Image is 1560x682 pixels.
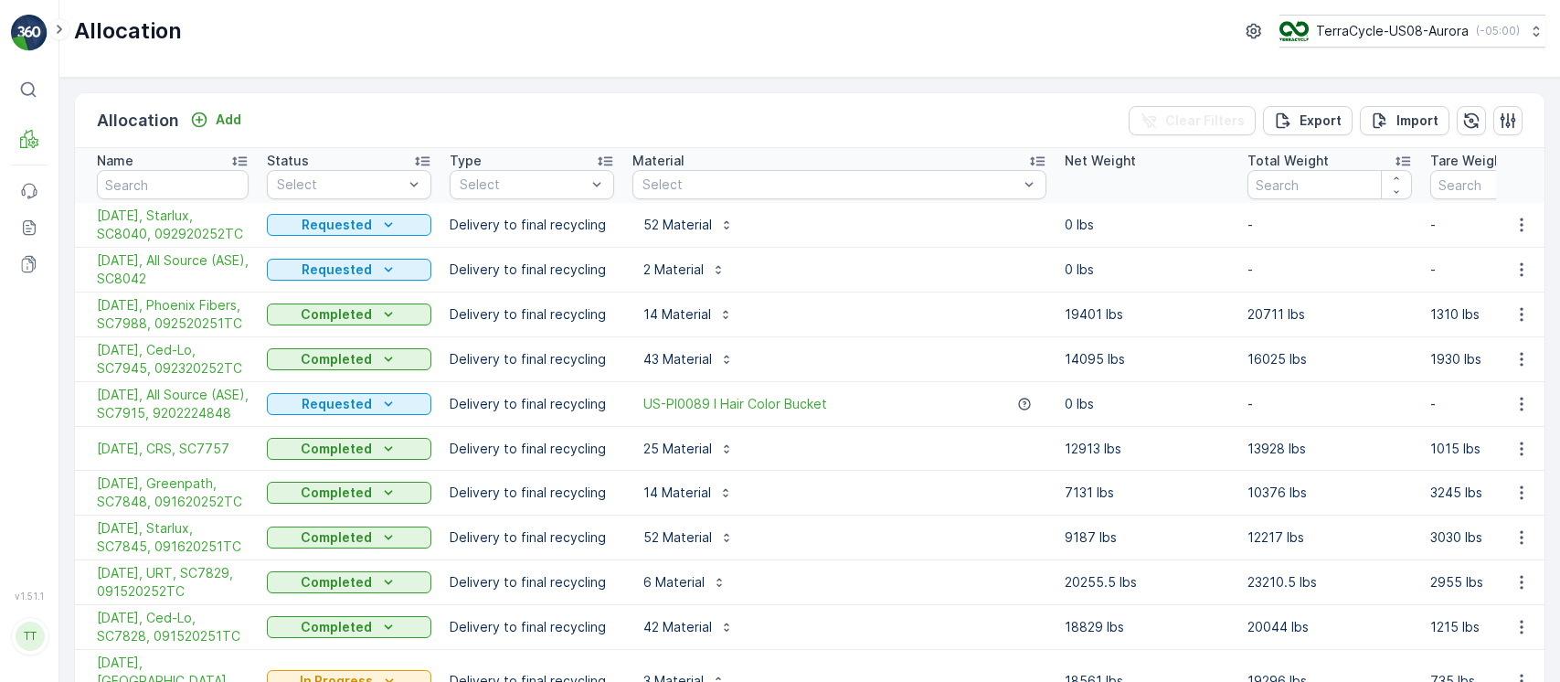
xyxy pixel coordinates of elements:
[1263,106,1353,135] button: Export
[302,261,372,279] p: Requested
[301,484,372,502] p: Completed
[643,261,704,279] p: 2 Material
[450,152,482,170] p: Type
[216,111,241,129] p: Add
[97,296,249,333] a: 09/26/25, Phoenix Fibers, SC7988, 092520251TC
[267,571,431,593] button: Completed
[450,618,614,636] p: Delivery to final recycling
[267,527,431,549] button: Completed
[450,395,614,413] p: Delivery to final recycling
[643,216,712,234] p: 52 Material
[97,474,249,511] a: 09/19/25, Greenpath, SC7848, 091620252TC
[632,152,684,170] p: Material
[11,15,48,51] img: logo
[1247,350,1412,368] p: 16025 lbs
[267,482,431,504] button: Completed
[1165,112,1245,130] p: Clear Filters
[1247,170,1412,199] input: Search
[1065,484,1229,502] p: 7131 lbs
[1065,152,1136,170] p: Net Weight
[301,573,372,591] p: Completed
[97,108,179,133] p: Allocation
[1247,440,1412,458] p: 13928 lbs
[74,16,182,46] p: Allocation
[11,591,48,602] span: v 1.51.1
[97,341,249,378] span: [DATE], Ced-Lo, SC7945, 092320252TC
[97,519,249,556] span: [DATE], Starlux, SC7845, 091620251TC
[97,207,249,243] span: [DATE], Starlux, SC8040, 092920252TC
[1065,528,1229,547] p: 9187 lbs
[450,216,614,234] p: Delivery to final recycling
[1247,152,1329,170] p: Total Weight
[97,251,249,288] a: 10/02/25, All Source (ASE), SC8042
[1065,350,1229,368] p: 14095 lbs
[302,216,372,234] p: Requested
[1247,528,1412,547] p: 12217 lbs
[1065,618,1229,636] p: 18829 lbs
[632,523,745,552] button: 52 Material
[267,259,431,281] button: Requested
[301,618,372,636] p: Completed
[1065,440,1229,458] p: 12913 lbs
[302,395,372,413] p: Requested
[1065,305,1229,324] p: 19401 lbs
[1279,15,1545,48] button: TerraCycle-US08-Aurora(-05:00)
[643,395,827,413] span: US-PI0089 I Hair Color Bucket
[1247,261,1412,279] p: -
[1247,395,1412,413] p: -
[643,528,712,547] p: 52 Material
[1360,106,1449,135] button: Import
[97,440,249,458] a: 09/19/25, CRS, SC7757
[1065,573,1229,591] p: 20255.5 lbs
[1247,484,1412,502] p: 10376 lbs
[97,519,249,556] a: 09/18/25, Starlux, SC7845, 091620251TC
[643,440,712,458] p: 25 Material
[450,350,614,368] p: Delivery to final recycling
[450,261,614,279] p: Delivery to final recycling
[1247,573,1412,591] p: 23210.5 lbs
[267,152,309,170] p: Status
[267,438,431,460] button: Completed
[643,618,712,636] p: 42 Material
[642,176,1018,194] p: Select
[1279,21,1309,41] img: image_ci7OI47.png
[643,350,712,368] p: 43 Material
[450,305,614,324] p: Delivery to final recycling
[1316,22,1469,40] p: TerraCycle-US08-Aurora
[11,605,48,667] button: TT
[97,207,249,243] a: 10/03/25, Starlux, SC8040, 092920252TC
[450,440,614,458] p: Delivery to final recycling
[1065,261,1229,279] p: 0 lbs
[267,393,431,415] button: Requested
[97,440,249,458] span: [DATE], CRS, SC7757
[97,564,249,601] span: [DATE], URT, SC7829, 091520252TC
[267,214,431,236] button: Requested
[97,251,249,288] span: [DATE], All Source (ASE), SC8042
[267,616,431,638] button: Completed
[450,528,614,547] p: Delivery to final recycling
[450,573,614,591] p: Delivery to final recycling
[632,210,745,240] button: 52 Material
[97,609,249,645] a: 09/19/25, Ced-Lo, SC7828, 091520251TC
[1247,216,1412,234] p: -
[97,386,249,422] span: [DATE], All Source (ASE), SC7915, 9202224848
[267,304,431,325] button: Completed
[643,484,711,502] p: 14 Material
[1247,618,1412,636] p: 20044 lbs
[450,484,614,502] p: Delivery to final recycling
[97,152,133,170] p: Name
[301,350,372,368] p: Completed
[97,386,249,422] a: 09/19/25, All Source (ASE), SC7915, 9202224848
[1065,395,1229,413] p: 0 lbs
[632,345,745,374] button: 43 Material
[1300,112,1342,130] p: Export
[632,434,745,464] button: 25 Material
[632,478,744,507] button: 14 Material
[632,300,744,329] button: 14 Material
[1396,112,1438,130] p: Import
[97,296,249,333] span: [DATE], Phoenix Fibers, SC7988, 092520251TC
[460,176,586,194] p: Select
[643,573,705,591] p: 6 Material
[301,305,372,324] p: Completed
[97,609,249,645] span: [DATE], Ced-Lo, SC7828, 091520251TC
